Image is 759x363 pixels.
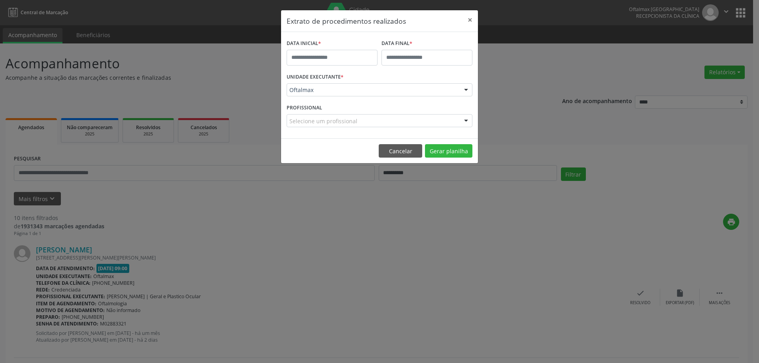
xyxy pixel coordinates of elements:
button: Gerar planilha [425,144,472,158]
span: Oftalmax [289,86,456,94]
label: UNIDADE EXECUTANTE [287,71,344,83]
button: Cancelar [379,144,422,158]
label: PROFISSIONAL [287,102,322,114]
h5: Extrato de procedimentos realizados [287,16,406,26]
span: Selecione um profissional [289,117,357,125]
button: Close [462,10,478,30]
label: DATA FINAL [381,38,412,50]
label: DATA INICIAL [287,38,321,50]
